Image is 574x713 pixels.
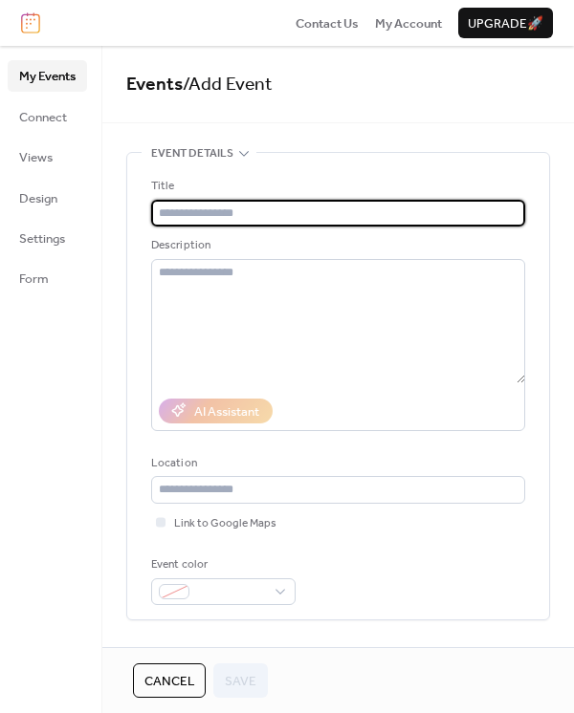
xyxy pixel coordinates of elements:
[19,67,76,86] span: My Events
[458,8,553,38] button: Upgrade🚀
[8,141,87,172] a: Views
[151,555,292,574] div: Event color
[375,13,442,32] a: My Account
[375,14,442,33] span: My Account
[296,14,359,33] span: Contact Us
[151,454,521,473] div: Location
[151,144,233,163] span: Event details
[183,67,273,102] span: / Add Event
[133,663,206,698] button: Cancel
[296,13,359,32] a: Contact Us
[151,643,232,662] span: Date and time
[468,14,543,33] span: Upgrade 🚀
[144,672,194,691] span: Cancel
[19,108,67,127] span: Connect
[8,223,87,253] a: Settings
[174,514,276,533] span: Link to Google Maps
[19,229,65,248] span: Settings
[19,189,57,208] span: Design
[126,67,183,102] a: Events
[8,101,87,132] a: Connect
[19,270,49,289] span: Form
[8,60,87,91] a: My Events
[19,148,53,167] span: Views
[8,263,87,293] a: Form
[8,183,87,213] a: Design
[151,236,521,255] div: Description
[21,12,40,33] img: logo
[151,177,521,196] div: Title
